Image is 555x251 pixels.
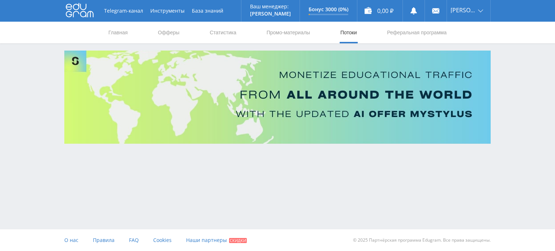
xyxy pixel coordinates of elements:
a: Статистика [209,22,237,43]
span: Правила [93,237,115,243]
span: Скидки [229,238,247,243]
span: FAQ [129,237,139,243]
a: Наши партнеры Скидки [186,229,247,251]
img: Banner [64,51,491,144]
div: © 2025 Партнёрская программа Edugram. Все права защищены. [281,229,491,251]
a: Правила [93,229,115,251]
span: О нас [64,237,78,243]
a: Промо-материалы [266,22,311,43]
a: Главная [108,22,128,43]
span: [PERSON_NAME] [451,7,476,13]
p: Ваш менеджер: [250,4,291,9]
p: Бонус 3000 (0%) [309,7,348,12]
a: Реферальная программа [386,22,447,43]
a: О нас [64,229,78,251]
a: Потоки [340,22,358,43]
span: Наши партнеры [186,237,227,243]
a: FAQ [129,229,139,251]
span: Cookies [153,237,172,243]
a: Офферы [157,22,180,43]
a: Cookies [153,229,172,251]
p: [PERSON_NAME] [250,11,291,17]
